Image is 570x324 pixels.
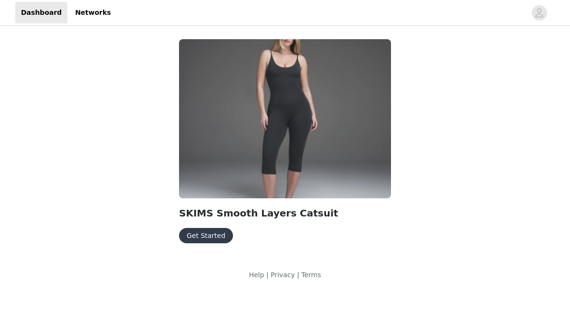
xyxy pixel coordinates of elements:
[15,2,67,23] a: Dashboard
[535,5,544,21] div: avatar
[271,271,295,279] a: Privacy
[179,206,391,220] h2: SKIMS Smooth Layers Catsuit
[179,228,233,243] button: Get Started
[179,39,391,198] img: SKIMS
[266,271,269,279] span: |
[249,271,264,279] a: Help
[301,271,321,279] a: Terms
[69,2,116,23] a: Networks
[297,271,299,279] span: |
